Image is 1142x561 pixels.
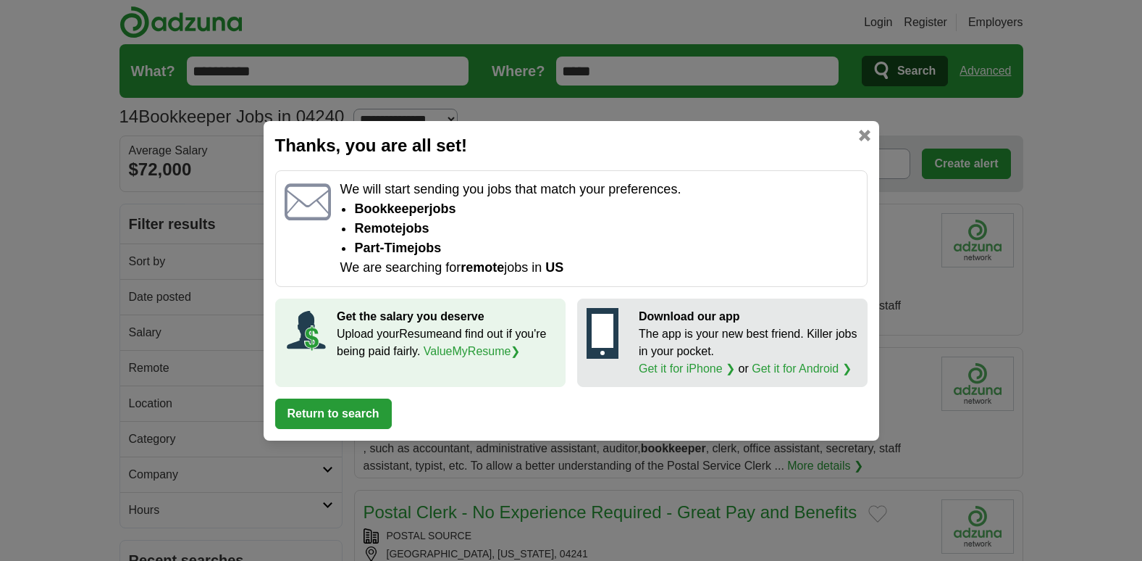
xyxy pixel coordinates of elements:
[545,260,563,275] span: US
[340,258,857,278] p: We are searching for jobs in
[337,325,556,360] p: Upload your Resume and find out if you're being paid fairly.
[340,180,857,199] p: We will start sending you jobs that match your preferences.
[639,308,858,325] p: Download our app
[461,260,504,275] strong: remote
[275,133,868,159] h2: Thanks, you are all set!
[424,345,521,357] a: ValueMyResume❯
[639,362,735,375] a: Get it for iPhone ❯
[752,362,852,375] a: Get it for Android ❯
[354,238,857,258] li: Part-time jobs
[354,219,857,238] li: Remote jobs
[275,399,392,429] button: Return to search
[354,199,857,219] li: bookkeeper jobs
[337,308,556,325] p: Get the salary you deserve
[639,325,858,378] p: The app is your new best friend. Killer jobs in your pocket. or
